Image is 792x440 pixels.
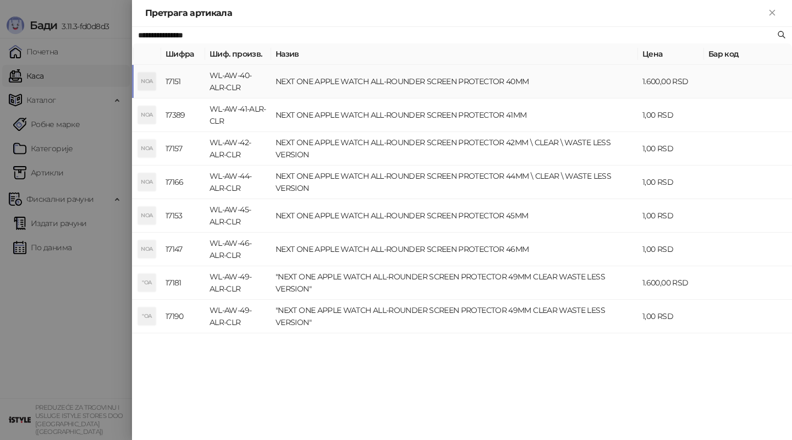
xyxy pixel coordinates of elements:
[205,233,271,266] td: WL-AW-46-ALR-CLR
[271,300,638,333] td: "NEXT ONE APPLE WATCH ALL-ROUNDER SCREEN PROTECTOR 49MM CLEAR WASTE LESS VERSION"
[638,43,704,65] th: Цена
[161,266,205,300] td: 17181
[138,173,156,191] div: NOA
[161,166,205,199] td: 17166
[205,166,271,199] td: WL-AW-44-ALR-CLR
[161,300,205,333] td: 17190
[205,65,271,98] td: WL-AW-40-ALR-CLR
[638,233,704,266] td: 1,00 RSD
[271,266,638,300] td: "NEXT ONE APPLE WATCH ALL-ROUNDER SCREEN PROTECTOR 49MM CLEAR WASTE LESS VERSION"
[161,233,205,266] td: 17147
[638,266,704,300] td: 1.600,00 RSD
[205,199,271,233] td: WL-AW-45-ALR-CLR
[138,307,156,325] div: "OA
[271,43,638,65] th: Назив
[271,199,638,233] td: NEXT ONE APPLE WATCH ALL-ROUNDER SCREEN PROTECTOR 45MM
[638,166,704,199] td: 1,00 RSD
[271,233,638,266] td: NEXT ONE APPLE WATCH ALL-ROUNDER SCREEN PROTECTOR 46MM
[205,98,271,132] td: WL-AW-41-ALR-CLR
[145,7,766,20] div: Претрага артикала
[205,300,271,333] td: WL-AW-49-ALR-CLR
[161,43,205,65] th: Шифра
[138,274,156,291] div: "OA
[704,43,792,65] th: Бар код
[638,98,704,132] td: 1,00 RSD
[161,132,205,166] td: 17157
[205,132,271,166] td: WL-AW-42-ALR-CLR
[271,132,638,166] td: NEXT ONE APPLE WATCH ALL-ROUNDER SCREEN PROTECTOR 42MM \ CLEAR \ WASTE LESS VERSION
[638,199,704,233] td: 1,00 RSD
[161,65,205,98] td: 17151
[271,166,638,199] td: NEXT ONE APPLE WATCH ALL-ROUNDER SCREEN PROTECTOR 44MM \ CLEAR \ WASTE LESS VERSION
[271,98,638,132] td: NEXT ONE APPLE WATCH ALL-ROUNDER SCREEN PROTECTOR 41MM
[138,106,156,124] div: NOA
[271,65,638,98] td: NEXT ONE APPLE WATCH ALL-ROUNDER SCREEN PROTECTOR 40MM
[138,140,156,157] div: NOA
[638,300,704,333] td: 1,00 RSD
[205,43,271,65] th: Шиф. произв.
[766,7,779,20] button: Close
[138,207,156,224] div: NOA
[138,73,156,90] div: NOA
[205,266,271,300] td: WL-AW-49-ALR-CLR
[138,240,156,258] div: NOA
[161,98,205,132] td: 17389
[638,132,704,166] td: 1,00 RSD
[161,199,205,233] td: 17153
[638,65,704,98] td: 1.600,00 RSD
